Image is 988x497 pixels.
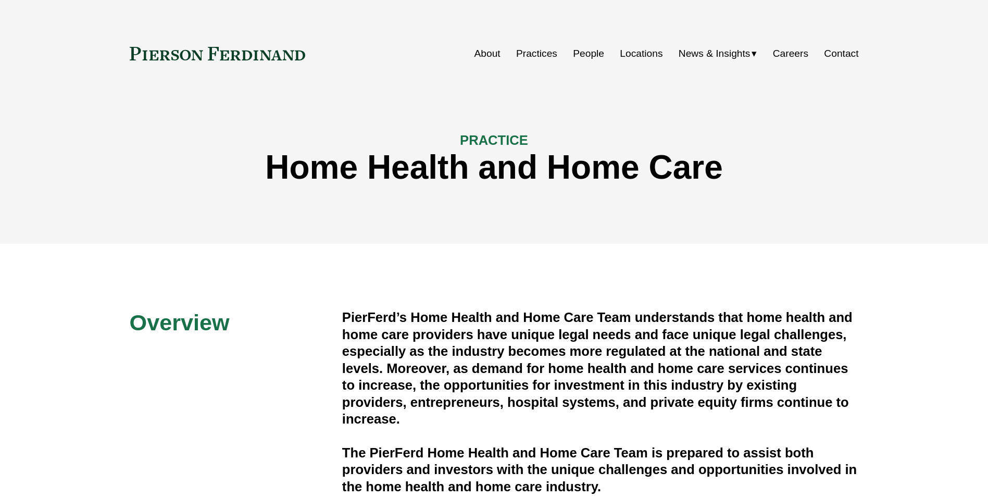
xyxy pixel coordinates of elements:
h4: The PierFerd Home Health and Home Care Team is prepared to assist both providers and investors wi... [342,444,859,495]
a: About [474,44,501,64]
a: People [573,44,604,64]
h4: PierFerd’s Home Health and Home Care Team understands that home health and home care providers ha... [342,309,859,427]
a: Careers [773,44,808,64]
h1: Home Health and Home Care [130,148,859,187]
a: folder dropdown [679,44,757,64]
a: Locations [620,44,662,64]
span: News & Insights [679,45,751,63]
span: PRACTICE [460,133,528,147]
a: Practices [516,44,557,64]
a: Contact [824,44,858,64]
span: Overview [130,310,230,335]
